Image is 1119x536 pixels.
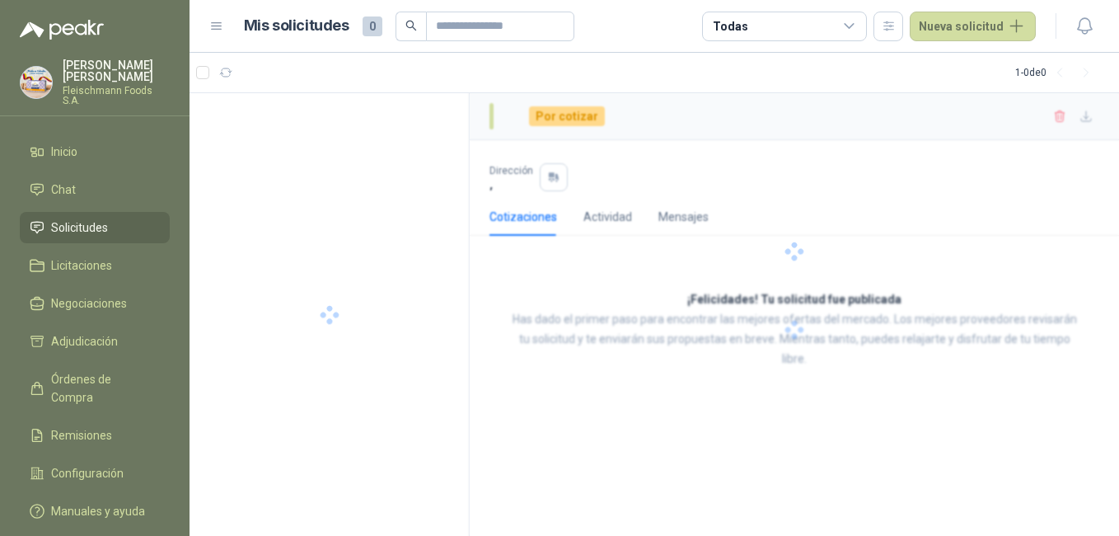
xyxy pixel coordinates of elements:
a: Manuales y ayuda [20,496,170,527]
h1: Mis solicitudes [244,14,349,38]
span: Licitaciones [51,256,112,275]
a: Solicitudes [20,212,170,243]
a: Licitaciones [20,250,170,281]
span: Adjudicación [51,332,118,350]
a: Chat [20,174,170,205]
p: [PERSON_NAME] [PERSON_NAME] [63,59,170,82]
a: Negociaciones [20,288,170,319]
img: Logo peakr [20,20,104,40]
a: Inicio [20,136,170,167]
a: Órdenes de Compra [20,364,170,413]
a: Remisiones [20,420,170,451]
span: Negociaciones [51,294,127,313]
span: Solicitudes [51,219,108,237]
img: Company Logo [21,67,52,98]
span: search [405,20,417,31]
button: Nueva solicitud [910,12,1036,41]
span: Configuración [51,464,124,482]
span: Chat [51,181,76,199]
span: Manuales y ayuda [51,502,145,520]
span: Órdenes de Compra [51,370,154,407]
div: 1 - 0 de 0 [1015,59,1099,86]
p: Fleischmann Foods S.A. [63,86,170,106]
span: 0 [363,16,382,36]
span: Remisiones [51,426,112,444]
div: Todas [713,17,747,35]
a: Configuración [20,458,170,489]
span: Inicio [51,143,77,161]
a: Adjudicación [20,326,170,357]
